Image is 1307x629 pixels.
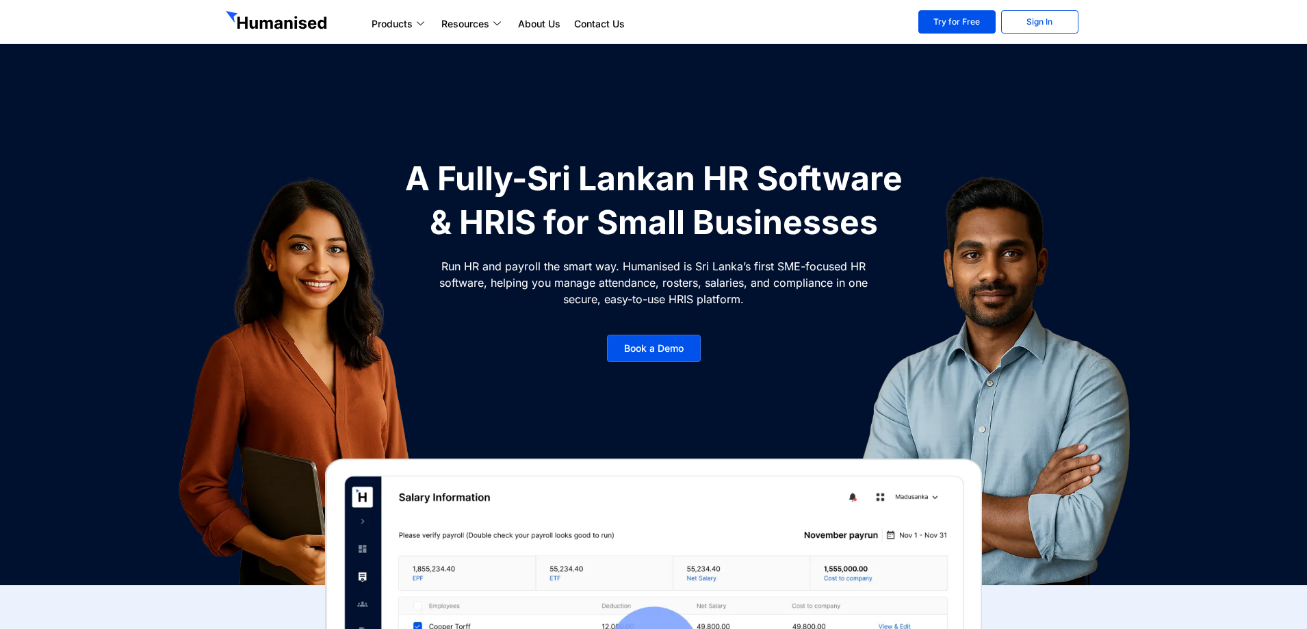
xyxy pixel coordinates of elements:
[511,16,567,32] a: About Us
[438,258,869,307] p: Run HR and payroll the smart way. Humanised is Sri Lanka’s first SME-focused HR software, helping...
[397,157,910,244] h1: A Fully-Sri Lankan HR Software & HRIS for Small Businesses
[226,11,330,33] img: GetHumanised Logo
[624,344,684,353] span: Book a Demo
[918,10,996,34] a: Try for Free
[1001,10,1078,34] a: Sign In
[607,335,701,362] a: Book a Demo
[567,16,632,32] a: Contact Us
[435,16,511,32] a: Resources
[365,16,435,32] a: Products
